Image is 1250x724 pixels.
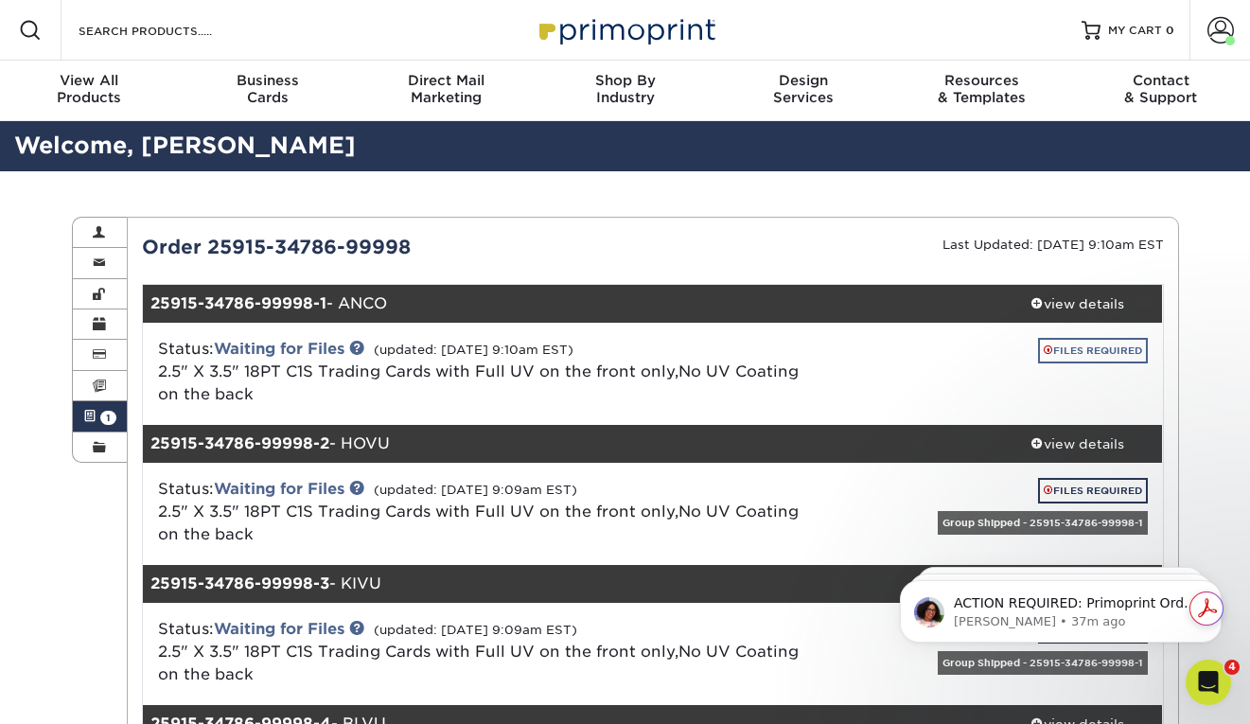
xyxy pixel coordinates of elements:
[73,401,128,432] a: 1
[357,72,536,106] div: Marketing
[143,425,993,463] div: - HOVU
[374,623,577,637] small: (updated: [DATE] 9:09am EST)
[1038,478,1148,503] a: FILES REQUIRED
[214,620,344,638] a: Waiting for Files
[214,480,344,498] a: Waiting for Files
[1224,660,1240,675] span: 4
[374,483,577,497] small: (updated: [DATE] 9:09am EST)
[536,72,714,106] div: Industry
[993,294,1163,313] div: view details
[144,618,822,686] div: Status:
[374,343,573,357] small: (updated: [DATE] 9:10am EST)
[150,434,329,452] strong: 25915-34786-99998-2
[144,338,822,406] div: Status:
[714,61,893,121] a: DesignServices
[714,72,893,106] div: Services
[214,340,344,358] a: Waiting for Files
[714,72,893,89] span: Design
[1108,23,1162,39] span: MY CART
[1071,72,1250,106] div: & Support
[993,434,1163,453] div: view details
[993,425,1163,463] a: view details
[1038,338,1148,363] a: FILES REQUIRED
[938,511,1148,535] div: Group Shipped - 25915-34786-99998-1
[179,72,358,89] span: Business
[993,285,1163,323] a: view details
[179,72,358,106] div: Cards
[1071,72,1250,89] span: Contact
[893,72,1072,89] span: Resources
[179,61,358,121] a: BusinessCards
[100,411,116,425] span: 1
[150,574,329,592] strong: 25915-34786-99998-3
[893,61,1072,121] a: Resources& Templates
[158,643,799,683] a: 2.5" X 3.5" 18PT C1S Trading Cards with Full UV on the front only,No UV Coating on the back
[144,478,822,546] div: Status:
[158,362,799,403] a: 2.5" X 3.5" 18PT C1S Trading Cards with Full UV on the front only,No UV Coating on the back
[158,503,799,543] a: 2.5" X 3.5" 18PT C1S Trading Cards with Full UV on the front only,No UV Coating on the back
[357,72,536,89] span: Direct Mail
[77,19,261,42] input: SEARCH PRODUCTS.....
[893,72,1072,106] div: & Templates
[357,61,536,121] a: Direct MailMarketing
[1071,61,1250,121] a: Contact& Support
[1186,660,1231,705] iframe: Intercom live chat
[871,540,1250,673] iframe: Intercom notifications message
[143,285,993,323] div: - ANCO
[536,61,714,121] a: Shop ByIndustry
[150,294,326,312] strong: 25915-34786-99998-1
[143,565,993,603] div: - KIVU
[536,72,714,89] span: Shop By
[1166,24,1174,37] span: 0
[942,238,1164,252] small: Last Updated: [DATE] 9:10am EST
[531,9,720,50] img: Primoprint
[128,233,653,261] div: Order 25915-34786-99998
